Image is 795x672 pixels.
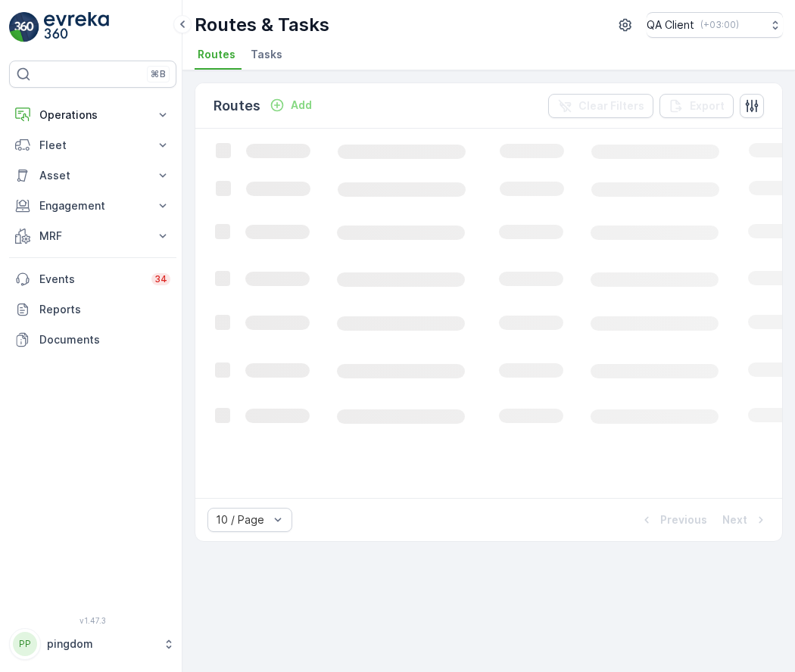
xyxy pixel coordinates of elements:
p: 34 [154,273,167,285]
button: Fleet [9,130,176,160]
button: Operations [9,100,176,130]
a: Reports [9,294,176,325]
span: Routes [198,47,235,62]
span: Tasks [251,47,282,62]
p: pingdom [47,636,155,652]
p: ( +03:00 ) [700,19,739,31]
p: Add [291,98,312,113]
button: MRF [9,221,176,251]
button: Export [659,94,734,118]
button: Asset [9,160,176,191]
button: Previous [638,511,709,529]
p: Routes [214,95,260,117]
p: Events [39,272,142,287]
p: Previous [660,512,707,527]
div: PP [13,632,37,656]
button: Add [263,96,318,114]
a: Events34 [9,264,176,294]
p: ⌘B [151,68,166,80]
img: logo [9,12,39,42]
button: Clear Filters [548,94,653,118]
p: Operations [39,107,146,123]
p: Engagement [39,198,146,213]
button: Next [721,511,770,529]
p: Fleet [39,138,146,153]
span: v 1.47.3 [9,616,176,625]
p: Routes & Tasks [195,13,329,37]
button: QA Client(+03:00) [647,12,783,38]
p: Asset [39,168,146,183]
p: Next [722,512,747,527]
p: Clear Filters [578,98,644,114]
p: MRF [39,229,146,244]
a: Documents [9,325,176,355]
p: Export [690,98,725,114]
button: PPpingdom [9,628,176,660]
button: Engagement [9,191,176,221]
img: logo_light-DOdMpM7g.png [44,12,109,42]
p: QA Client [647,17,694,33]
p: Documents [39,332,170,347]
p: Reports [39,302,170,317]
